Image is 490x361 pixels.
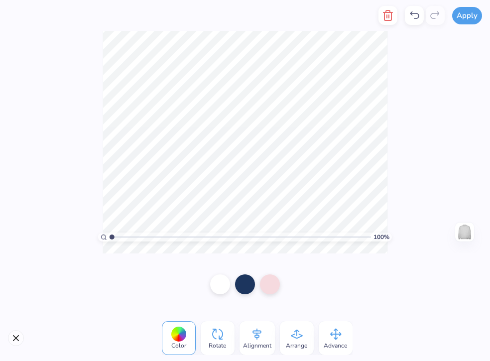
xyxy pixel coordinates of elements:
[373,233,389,241] span: 100 %
[8,330,24,346] button: Close
[452,7,482,24] button: Apply
[209,342,226,350] span: Rotate
[457,224,473,240] img: Back
[243,342,271,350] span: Alignment
[171,342,186,350] span: Color
[324,342,347,350] span: Advance
[286,342,307,350] span: Arrange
